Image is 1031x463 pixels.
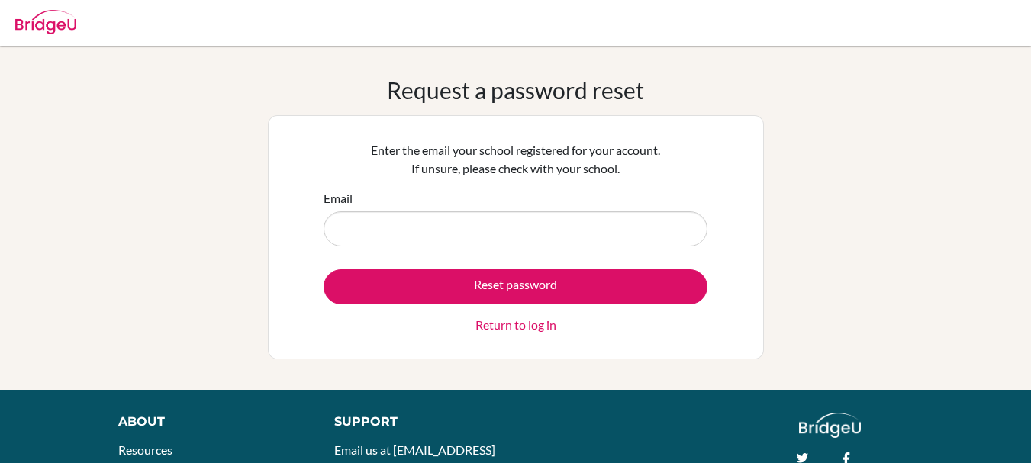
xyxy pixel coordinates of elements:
p: Enter the email your school registered for your account. If unsure, please check with your school. [324,141,707,178]
img: logo_white@2x-f4f0deed5e89b7ecb1c2cc34c3e3d731f90f0f143d5ea2071677605dd97b5244.png [799,413,861,438]
label: Email [324,189,353,207]
div: Support [334,413,501,431]
img: Bridge-U [15,10,76,34]
button: Reset password [324,269,707,304]
div: About [118,413,300,431]
a: Resources [118,442,172,457]
a: Return to log in [475,316,556,334]
h1: Request a password reset [387,76,644,104]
